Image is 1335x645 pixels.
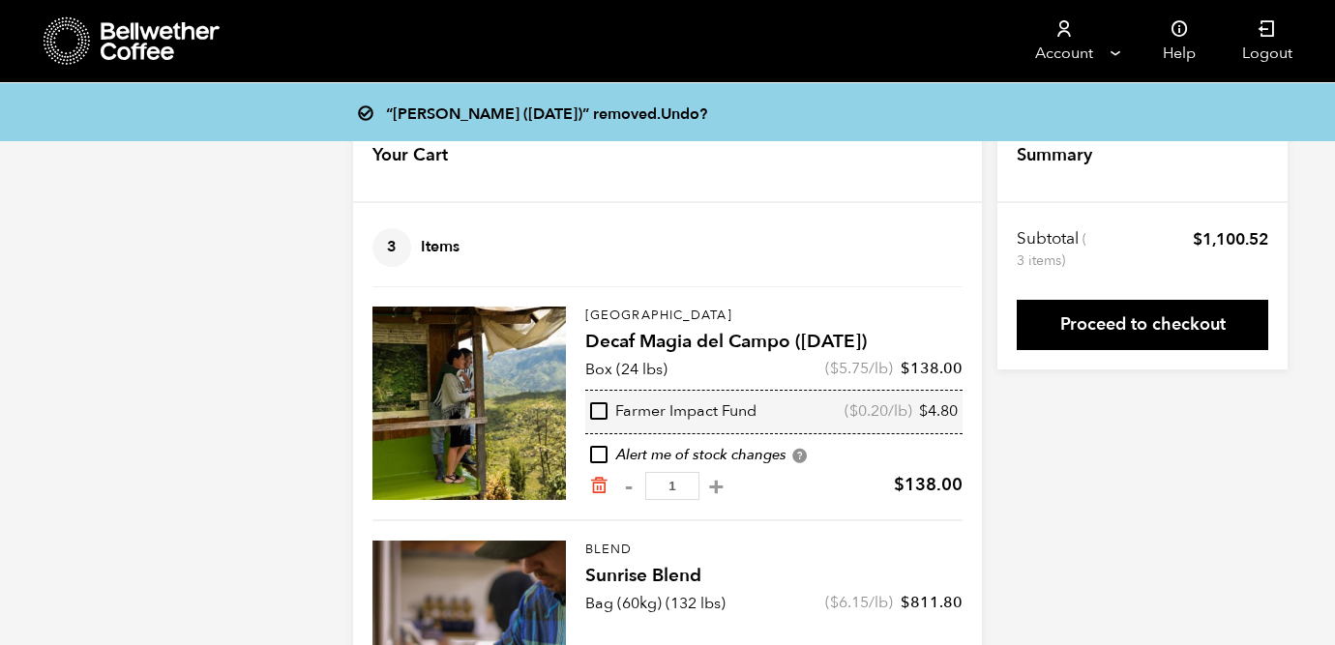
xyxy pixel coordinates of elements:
[704,477,728,496] button: +
[901,358,963,379] bdi: 138.00
[585,445,963,466] div: Alert me of stock changes
[919,400,928,422] span: $
[372,143,448,168] h4: Your Cart
[825,358,893,379] span: ( /lb)
[585,541,963,560] p: Blend
[1193,228,1202,250] span: $
[1017,143,1092,168] h4: Summary
[645,472,699,500] input: Qty
[894,473,963,497] bdi: 138.00
[849,400,888,422] bdi: 0.20
[372,228,460,267] h4: Items
[830,358,839,379] span: $
[919,400,958,422] bdi: 4.80
[585,563,963,590] h4: Sunrise Blend
[585,329,963,356] h4: Decaf Magia del Campo ([DATE])
[901,358,910,379] span: $
[849,400,858,422] span: $
[845,401,912,423] span: ( /lb)
[585,307,963,326] p: [GEOGRAPHIC_DATA]
[1017,228,1089,271] th: Subtotal
[372,228,411,267] span: 3
[616,477,640,496] button: -
[585,592,726,615] p: Bag (60kg) (132 lbs)
[901,592,910,613] span: $
[830,592,839,613] span: $
[825,592,893,613] span: ( /lb)
[830,358,869,379] bdi: 5.75
[589,476,608,496] a: Remove from cart
[894,473,905,497] span: $
[830,592,869,613] bdi: 6.15
[901,592,963,613] bdi: 811.80
[1017,300,1268,350] a: Proceed to checkout
[585,358,667,381] p: Box (24 lbs)
[1193,228,1268,250] bdi: 1,100.52
[661,103,707,125] a: Undo?
[590,401,756,423] div: Farmer Impact Fund
[367,99,995,126] div: “[PERSON_NAME] ([DATE])” removed.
